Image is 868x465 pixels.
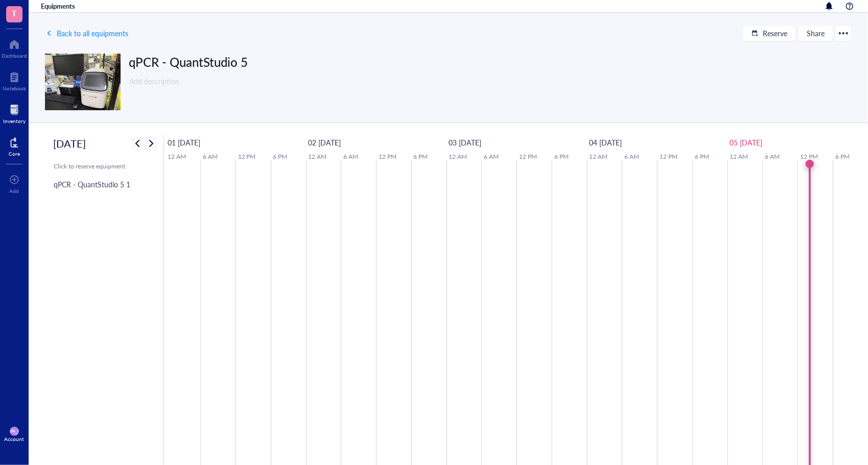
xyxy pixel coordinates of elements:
[411,150,431,163] a: 6 PM
[797,150,820,163] a: 12 PM
[165,150,189,163] a: 12 AM
[126,72,497,90] div: Add description
[622,150,642,163] a: 6 AM
[3,118,26,124] div: Inventory
[53,135,86,152] h2: [DATE]
[2,53,27,59] div: Dashboard
[763,150,783,163] a: 6 AM
[657,150,680,163] a: 12 PM
[3,102,26,124] a: Inventory
[10,188,19,194] div: Add
[57,29,128,37] span: Back to all equipments
[807,29,825,37] span: Share
[517,150,539,163] a: 12 PM
[131,137,144,150] button: Previous week
[45,25,129,41] button: Back to all equipments
[41,2,77,11] a: Equipments
[54,179,130,190] div: qPCR - QuantStudio 5 1
[728,150,751,163] a: 12 AM
[3,69,26,91] a: Notebook
[200,150,220,163] a: 6 AM
[9,134,20,157] a: Core
[236,150,259,163] a: 12 PM
[2,36,27,59] a: Dashboard
[12,7,17,19] span: T
[270,150,290,163] a: 6 PM
[833,150,852,163] a: 6 PM
[45,54,121,110] img: Image of equipment
[54,162,149,171] div: Click to reserve equipment
[165,135,203,150] a: September 1, 2025
[587,135,625,150] a: September 4, 2025
[145,137,157,150] button: Next week
[306,150,329,163] a: 12 AM
[306,135,343,150] a: September 2, 2025
[129,54,497,70] div: qPCR - QuantStudio 5
[763,29,787,37] span: Reserve
[5,436,25,442] div: Account
[728,135,765,150] a: September 5, 2025
[341,150,361,163] a: 6 AM
[376,150,399,163] a: 12 PM
[798,25,833,41] button: Share
[692,150,712,163] a: 6 PM
[9,151,20,157] div: Core
[552,150,571,163] a: 6 PM
[3,85,26,91] div: Notebook
[446,150,470,163] a: 12 AM
[481,150,501,163] a: 6 AM
[587,150,611,163] a: 12 AM
[446,135,484,150] a: September 3, 2025
[743,25,796,41] button: Reserve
